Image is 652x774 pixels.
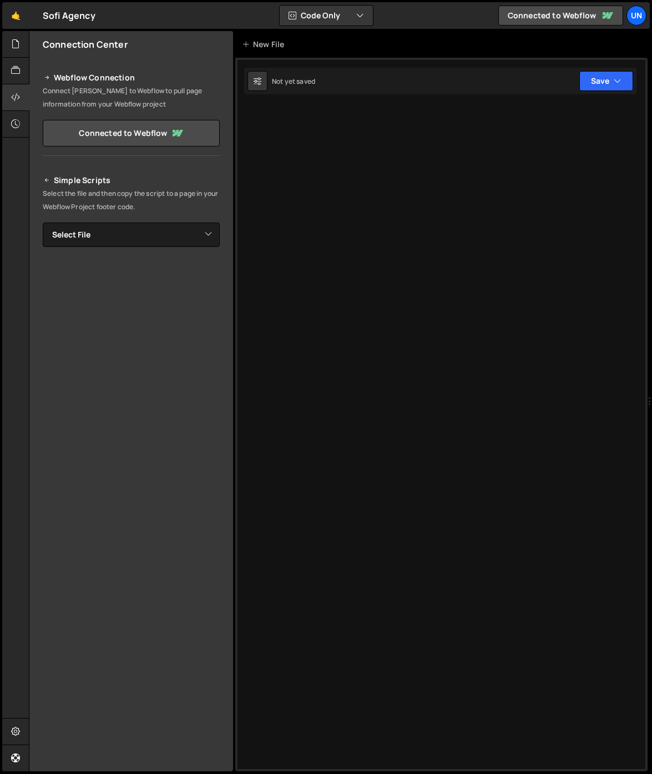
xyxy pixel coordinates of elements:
[280,6,373,26] button: Code Only
[43,174,220,187] h2: Simple Scripts
[272,77,315,86] div: Not yet saved
[43,372,221,472] iframe: YouTube video player
[242,39,289,50] div: New File
[43,84,220,111] p: Connect [PERSON_NAME] to Webflow to pull page information from your Webflow project
[626,6,646,26] a: Un
[498,6,623,26] a: Connected to Webflow
[43,187,220,214] p: Select the file and then copy the script to a page in your Webflow Project footer code.
[2,2,29,29] a: 🤙
[43,120,220,146] a: Connected to Webflow
[579,71,633,91] button: Save
[43,71,220,84] h2: Webflow Connection
[43,265,221,365] iframe: YouTube video player
[43,38,128,50] h2: Connection Center
[43,9,95,22] div: Sofi Agency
